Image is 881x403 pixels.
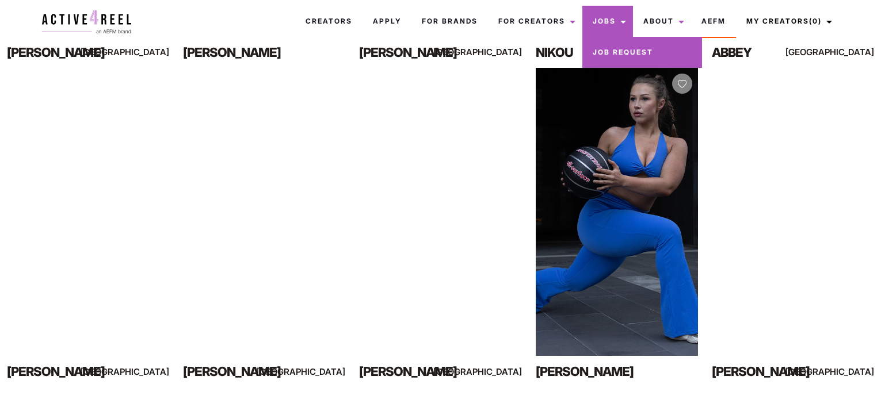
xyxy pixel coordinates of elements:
div: [PERSON_NAME] [536,362,633,381]
span: (0) [809,17,822,25]
a: My Creators(0) [736,6,839,37]
a: AEFM [691,6,736,37]
div: [PERSON_NAME] [7,362,104,381]
div: [PERSON_NAME] [183,362,280,381]
div: [PERSON_NAME] [183,43,280,62]
div: [PERSON_NAME] [712,362,809,381]
div: [PERSON_NAME] [359,43,456,62]
a: For Brands [411,6,488,37]
div: [PERSON_NAME] [7,43,104,62]
div: [GEOGRAPHIC_DATA] [825,364,874,379]
div: [GEOGRAPHIC_DATA] [825,45,874,59]
div: Nikou [536,43,633,62]
div: [PERSON_NAME] [359,362,456,381]
a: Apply [363,6,411,37]
div: Abbey [712,43,809,62]
a: For Creators [488,6,582,37]
div: [GEOGRAPHIC_DATA] [297,364,346,379]
div: [GEOGRAPHIC_DATA] [121,364,170,379]
a: Job Request [582,37,702,68]
a: About [633,6,691,37]
a: Creators [295,6,363,37]
div: [GEOGRAPHIC_DATA] [121,45,170,59]
a: Jobs [582,6,633,37]
div: [GEOGRAPHIC_DATA] [473,364,522,379]
img: a4r-logo.svg [42,10,131,33]
div: [GEOGRAPHIC_DATA] [473,45,522,59]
